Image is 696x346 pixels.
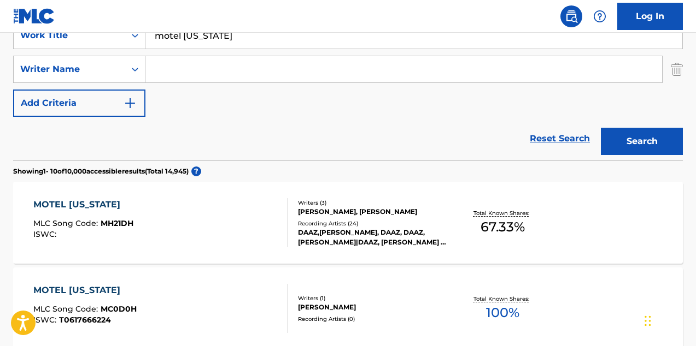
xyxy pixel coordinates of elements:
div: Help [589,5,611,27]
div: DAAZ,[PERSON_NAME], DAAZ, DAAZ,[PERSON_NAME]|DAAZ, [PERSON_NAME] & [PERSON_NAME] [298,228,447,247]
iframe: Chat Widget [641,294,696,346]
span: 100 % [486,303,519,323]
a: Public Search [560,5,582,27]
form: Search Form [13,22,683,160]
img: search [565,10,578,23]
div: MOTEL [US_STATE] [33,198,133,211]
span: MLC Song Code : [33,218,101,228]
div: Recording Artists ( 0 ) [298,315,447,323]
img: MLC Logo [13,8,55,24]
div: [PERSON_NAME] [298,302,447,312]
div: Writers ( 3 ) [298,199,447,207]
button: Add Criteria [13,90,145,117]
a: MOTEL [US_STATE]MLC Song Code:MH21DHISWC:Writers (3)[PERSON_NAME], [PERSON_NAME]Recording Artists... [13,182,683,264]
span: 67.33 % [481,217,525,237]
div: Drag [645,305,651,337]
span: ISWC : [33,315,59,325]
a: Log In [617,3,683,30]
img: 9d2ae6d4665cec9f34b9.svg [124,97,137,110]
span: ? [191,166,201,176]
button: Search [601,128,683,155]
p: Showing 1 - 10 of 10,000 accessible results (Total 14,945 ) [13,166,189,176]
div: Writer Name [20,63,119,76]
a: Reset Search [524,127,595,151]
span: MH21DH [101,218,133,228]
span: MLC Song Code : [33,304,101,314]
div: MOTEL [US_STATE] [33,284,137,297]
img: help [593,10,606,23]
p: Total Known Shares: [473,295,532,303]
span: MC0D0H [101,304,137,314]
div: Work Title [20,29,119,42]
div: [PERSON_NAME], [PERSON_NAME] [298,207,447,217]
span: T0617666224 [59,315,111,325]
img: Delete Criterion [671,56,683,83]
div: Writers ( 1 ) [298,294,447,302]
p: Total Known Shares: [473,209,532,217]
div: Recording Artists ( 24 ) [298,219,447,228]
span: ISWC : [33,229,59,239]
